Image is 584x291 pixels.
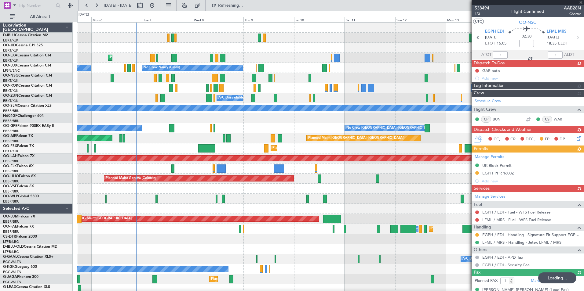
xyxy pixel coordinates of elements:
div: A/C Unavailable [GEOGRAPHIC_DATA]-[GEOGRAPHIC_DATA] [218,93,316,102]
span: OO-ROK [3,84,18,88]
span: OO-WLP [3,195,18,198]
span: CS-DTR [3,235,16,239]
button: All Aircraft [7,12,66,22]
a: OO-VSFFalcon 8X [3,185,34,188]
span: [DATE] [485,34,498,41]
span: AAB28N [564,5,581,11]
a: EGGW/LTN [3,280,21,284]
a: D-IBLUCessna Citation M2 [3,34,48,37]
button: UTC [473,19,484,24]
div: Sun 12 [395,17,446,22]
a: N604GFChallenger 604 [3,114,44,118]
a: EBBR/BRU [3,179,20,184]
a: OO-SLMCessna Citation XLS [3,104,52,108]
a: EBBR/BRU [3,159,20,163]
div: No Crew Nancy (Essey) [144,63,180,72]
span: OO-ELK [3,164,17,168]
button: Refreshing... [209,1,245,10]
a: EBBR/BRU [3,219,20,224]
span: Refreshing... [218,3,243,8]
span: D-IBLU [3,34,15,37]
span: OO-LUM [3,215,18,218]
a: EBKT/KJK [3,58,18,63]
a: OO-LAHFalcon 7X [3,154,35,158]
a: EBKT/KJK [3,48,18,53]
div: Planned Maint [GEOGRAPHIC_DATA] ([GEOGRAPHIC_DATA]) [308,134,404,143]
a: EBKT/KJK [3,38,18,43]
a: OO-FAEFalcon 7X [3,225,34,228]
span: Charter [564,11,581,16]
div: Planned Maint Geneva (Cointrin) [106,174,156,183]
span: 02:30 [522,34,531,40]
div: Fri 10 [294,17,345,22]
a: CS-DTRFalcon 2000 [3,235,37,239]
span: D-IBLU-OLD [3,245,24,249]
span: OO-FAE [3,225,17,228]
span: G-LEAX [3,285,16,289]
div: Mon 6 [91,17,142,22]
a: LFPB/LBG [3,250,19,254]
div: No Crew [GEOGRAPHIC_DATA] ([GEOGRAPHIC_DATA] National) [346,124,449,133]
a: EBBR/BRU [3,139,20,143]
div: [DATE] [78,12,89,17]
a: OO-LUXCessna Citation CJ4 [3,64,51,67]
span: N604GF [3,114,17,118]
input: Trip Number [19,1,54,10]
div: Loading... [538,272,576,283]
span: OO-NSG [3,74,18,77]
a: OO-LUMFalcon 7X [3,215,35,218]
span: OO-NSG [519,19,537,26]
a: EBBR/BRU [3,229,20,234]
span: G-JAGA [3,275,17,279]
div: Wed 8 [193,17,243,22]
a: EBBR/BRU [3,119,20,123]
a: EBBR/BRU [3,199,20,204]
a: OO-WLPGlobal 5500 [3,195,39,198]
div: A/C Unavailable [462,254,488,264]
div: Planned Maint [GEOGRAPHIC_DATA] ([GEOGRAPHIC_DATA]) [211,275,307,284]
span: OO-VSF [3,185,17,188]
span: 1/3 [475,11,489,16]
a: LFPB/LBG [3,239,19,244]
span: OO-HHO [3,174,19,178]
a: EBKT/KJK [3,99,18,103]
a: OO-FSXFalcon 7X [3,144,34,148]
span: OO-GPE [3,124,17,128]
a: OO-HHOFalcon 8X [3,174,36,178]
a: OO-ELKFalcon 8X [3,164,34,168]
a: OO-GPEFalcon 900EX EASy II [3,124,54,128]
span: [DATE] - [DATE] [104,3,133,8]
a: EBBR/BRU [3,109,20,113]
span: OO-SLM [3,104,18,108]
a: OO-ROKCessna Citation CJ4 [3,84,52,88]
span: OO-LAH [3,154,18,158]
a: OO-AIEFalcon 7X [3,134,33,138]
span: OO-LXA [3,54,17,57]
span: OO-ZUN [3,94,18,98]
a: EGGW/LTN [3,270,21,274]
div: Tue 7 [142,17,193,22]
a: G-LEAXCessna Citation XLS [3,285,50,289]
a: G-GAALCessna Citation XLS+ [3,255,53,259]
div: Planned Maint Melsbroek Air Base [431,224,484,233]
span: 538494 [475,5,489,11]
a: D-IBLU-OLDCessna Citation M2 [3,245,57,249]
a: OO-ZUNCessna Citation CJ4 [3,94,52,98]
a: EGGW/LTN [3,260,21,264]
span: ETOT [485,41,495,47]
a: G-JAGAPhenom 300 [3,275,38,279]
span: G-GAAL [3,255,17,259]
span: G-KGKG [3,265,17,269]
span: OO-FSX [3,144,17,148]
div: Flight Confirmed [511,8,544,15]
a: EBKT/KJK [3,78,18,83]
span: ELDT [558,41,568,47]
span: OO-AIE [3,134,16,138]
span: ALDT [564,52,574,58]
div: Mon 13 [446,17,497,22]
span: 16:05 [497,41,506,47]
span: [DATE] [547,34,559,41]
span: 18:35 [547,41,557,47]
span: ATOT [481,52,491,58]
a: EBKT/KJK [3,149,18,153]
